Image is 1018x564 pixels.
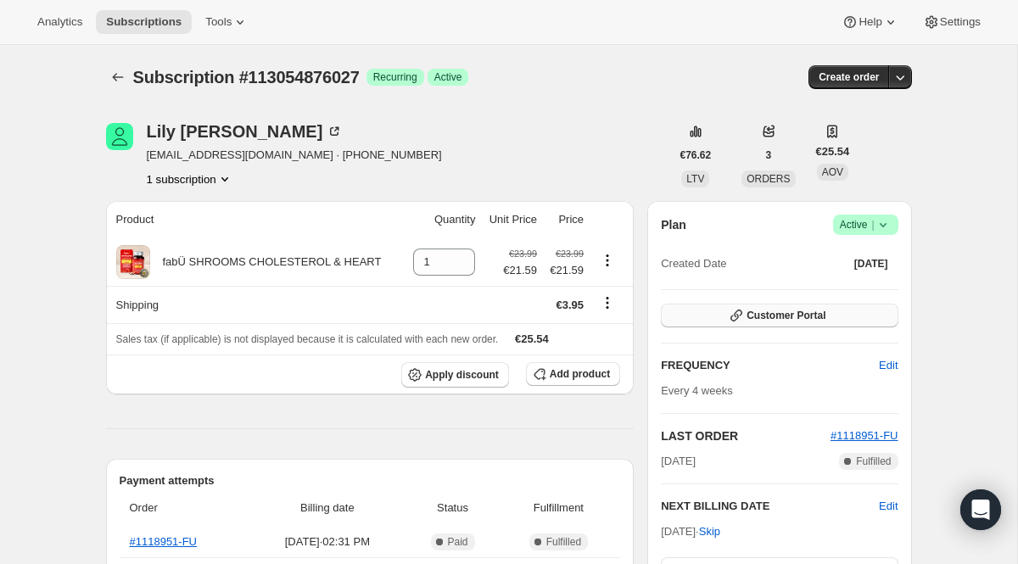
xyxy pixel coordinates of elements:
button: Product actions [594,251,621,270]
span: €76.62 [680,148,712,162]
button: Tools [195,10,259,34]
button: Skip [689,518,730,545]
span: €25.54 [515,332,549,345]
button: Create order [808,65,889,89]
button: Help [831,10,909,34]
span: Billing date [256,500,398,517]
span: Fulfilled [856,455,891,468]
small: €23.99 [556,248,584,259]
span: [DATE] [661,453,696,470]
div: Lily [PERSON_NAME] [147,123,344,140]
span: Fulfillment [507,500,611,517]
button: Customer Portal [661,304,898,327]
span: ORDERS [747,173,790,185]
button: Analytics [27,10,92,34]
button: Product actions [147,170,233,187]
span: [DATE] · [661,525,720,538]
span: Active [840,216,892,233]
button: #1118951-FU [831,427,898,444]
span: AOV [822,166,843,178]
button: Add product [526,362,620,386]
span: Subscriptions [106,15,182,29]
button: 3 [756,143,782,167]
button: Shipping actions [594,293,621,312]
span: Skip [699,523,720,540]
span: €21.59 [547,262,584,279]
span: | [871,218,874,232]
th: Quantity [404,201,480,238]
span: Fulfilled [546,535,581,549]
span: [DATE] · 02:31 PM [256,533,398,550]
span: Every 4 weeks [661,384,733,397]
span: Paid [448,535,468,549]
span: €3.95 [556,299,584,311]
span: €25.54 [816,143,850,160]
div: Open Intercom Messenger [960,489,1001,530]
span: Tools [205,15,232,29]
span: Active [434,70,462,84]
button: Subscriptions [106,65,130,89]
th: Order [120,489,252,527]
span: Settings [940,15,981,29]
span: Sales tax (if applicable) is not displayed because it is calculated with each new order. [116,333,499,345]
span: 3 [766,148,772,162]
button: Edit [869,352,908,379]
a: #1118951-FU [831,429,898,442]
span: Help [859,15,881,29]
span: Recurring [373,70,417,84]
a: #1118951-FU [130,535,198,548]
button: Subscriptions [96,10,192,34]
h2: Payment attempts [120,472,621,489]
span: Created Date [661,255,726,272]
th: Product [106,201,405,238]
h2: NEXT BILLING DATE [661,498,879,515]
span: Analytics [37,15,82,29]
span: Status [408,500,496,517]
img: product img [116,245,150,279]
span: Customer Portal [747,309,825,322]
div: fabÜ SHROOMS CHOLESTEROL & HEART [150,254,382,271]
small: €23.99 [509,248,537,259]
span: €21.59 [503,262,537,279]
th: Shipping [106,286,405,323]
span: Apply discount [425,368,499,382]
button: Settings [913,10,991,34]
h2: LAST ORDER [661,427,831,444]
th: Price [542,201,589,238]
th: Unit Price [480,201,542,238]
button: Apply discount [401,362,509,388]
span: [EMAIL_ADDRESS][DOMAIN_NAME] · [PHONE_NUMBER] [147,147,442,164]
button: [DATE] [844,252,898,276]
span: LTV [686,173,704,185]
span: Lily Phelan [106,123,133,150]
span: [DATE] [854,257,888,271]
h2: Plan [661,216,686,233]
button: €76.62 [670,143,722,167]
button: Edit [879,498,898,515]
span: Create order [819,70,879,84]
h2: FREQUENCY [661,357,879,374]
span: Subscription #113054876027 [133,68,360,87]
span: Add product [550,367,610,381]
span: Edit [879,357,898,374]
